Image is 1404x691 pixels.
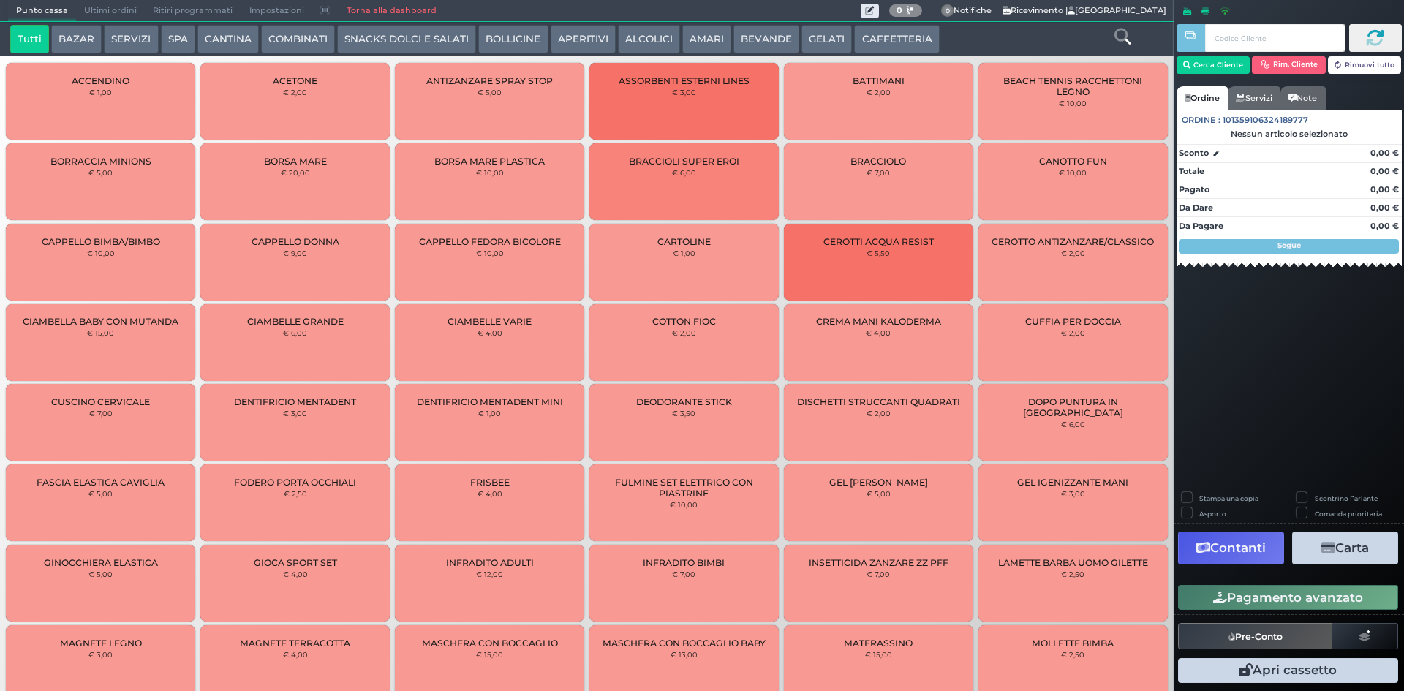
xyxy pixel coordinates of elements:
span: DOPO PUNTURA IN [GEOGRAPHIC_DATA] [990,396,1155,418]
button: ALCOLICI [618,25,680,54]
small: € 10,00 [87,249,115,257]
small: € 4,00 [866,328,891,337]
span: DISCHETTI STRUCCANTI QUADRATI [797,396,960,407]
span: MOLLETTE BIMBA [1032,638,1114,649]
button: Rimuovi tutto [1328,56,1402,74]
span: FRISBEE [470,477,510,488]
small: € 2,50 [1061,570,1084,578]
small: € 7,00 [867,570,890,578]
small: € 6,00 [672,168,696,177]
button: Carta [1292,532,1398,564]
small: € 5,00 [88,570,113,578]
span: MASCHERA CON BOCCAGLIO [422,638,558,649]
button: Pagamento avanzato [1178,585,1398,610]
span: CIAMBELLA BABY CON MUTANDA [23,316,178,327]
span: INSETTICIDA ZANZARE ZZ PFF [809,557,948,568]
span: CARTOLINE [657,236,711,247]
span: INFRADITO ADULTI [446,557,534,568]
small: € 3,00 [283,409,307,418]
span: 0 [941,4,954,18]
span: BRACCIOLI SUPER EROI [629,156,739,167]
span: CEROTTO ANTIZANZARE/CLASSICO [992,236,1154,247]
small: € 10,00 [476,249,504,257]
small: € 3,00 [1061,489,1085,498]
span: ANTIZANZARE SPRAY STOP [426,75,553,86]
small: € 7,00 [672,570,695,578]
button: CAFFETTERIA [854,25,939,54]
button: Tutti [10,25,49,54]
button: SPA [161,25,195,54]
span: CUFFIA PER DOCCIA [1025,316,1121,327]
span: CIAMBELLE VARIE [448,316,532,327]
small: € 2,00 [867,409,891,418]
button: COMBINATI [261,25,335,54]
span: BORSA MARE PLASTICA [434,156,545,167]
strong: 0,00 € [1370,148,1399,158]
span: MAGNETE TERRACOTTA [240,638,350,649]
button: BOLLICINE [478,25,548,54]
small: € 2,50 [284,489,307,498]
small: € 5,00 [88,489,113,498]
button: GELATI [801,25,852,54]
small: € 5,00 [478,88,502,97]
small: € 4,00 [478,489,502,498]
small: € 10,00 [1059,168,1087,177]
small: € 20,00 [281,168,310,177]
button: Rim. Cliente [1252,56,1326,74]
button: Contanti [1178,532,1284,564]
strong: 0,00 € [1370,221,1399,231]
span: CREMA MANI KALODERMA [816,316,941,327]
strong: Pagato [1179,184,1209,195]
a: Ordine [1177,86,1228,110]
span: FASCIA ELASTICA CAVIGLIA [37,477,165,488]
span: BORRACCIA MINIONS [50,156,151,167]
span: CEROTTI ACQUA RESIST [823,236,934,247]
button: SERVIZI [104,25,158,54]
small: € 10,00 [476,168,504,177]
small: € 15,00 [87,328,114,337]
small: € 1,00 [673,249,695,257]
span: Ultimi ordini [76,1,145,21]
strong: Segue [1277,241,1301,250]
span: CAPPELLO DONNA [252,236,339,247]
small: € 2,00 [867,88,891,97]
small: € 7,00 [867,168,890,177]
small: € 5,00 [88,168,113,177]
button: BEVANDE [733,25,799,54]
small: € 15,00 [865,650,892,659]
span: FULMINE SET ELETTRICO CON PIASTRINE [602,477,766,499]
span: GEL [PERSON_NAME] [829,477,928,488]
span: Impostazioni [241,1,312,21]
a: Servizi [1228,86,1280,110]
span: CANOTTO FUN [1039,156,1107,167]
label: Comanda prioritaria [1315,509,1382,518]
span: CAPPELLO BIMBA/BIMBO [42,236,160,247]
small: € 5,50 [867,249,890,257]
span: ACCENDINO [72,75,129,86]
small: € 3,00 [672,88,696,97]
span: CUSCINO CERVICALE [51,396,150,407]
small: € 2,00 [1061,328,1085,337]
span: DEODORANTE STICK [636,396,732,407]
span: Ritiri programmati [145,1,241,21]
button: AMARI [682,25,731,54]
button: APERITIVI [551,25,616,54]
strong: Da Dare [1179,203,1213,213]
span: FODERO PORTA OCCHIALI [234,477,356,488]
small: € 1,00 [478,409,501,418]
small: € 4,00 [478,328,502,337]
div: Nessun articolo selezionato [1177,129,1402,139]
small: € 4,00 [283,570,308,578]
button: CANTINA [197,25,259,54]
button: Apri cassetto [1178,658,1398,683]
small: € 15,00 [476,650,503,659]
span: ASSORBENTI ESTERNI LINES [619,75,750,86]
button: Cerca Cliente [1177,56,1250,74]
span: 101359106324189777 [1223,114,1308,127]
small: € 10,00 [670,500,698,509]
a: Note [1280,86,1325,110]
strong: 0,00 € [1370,203,1399,213]
small: € 3,50 [672,409,695,418]
span: DENTIFRICIO MENTADENT [234,396,356,407]
small: € 6,00 [1061,420,1085,428]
